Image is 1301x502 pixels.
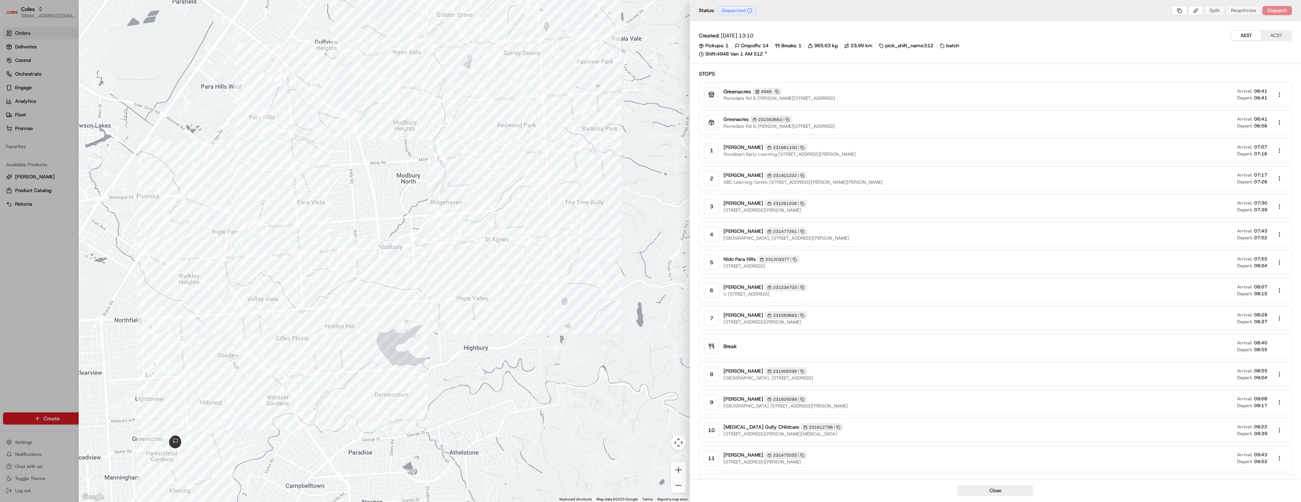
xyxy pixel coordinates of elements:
a: Terms (opens in new tab) [642,497,653,501]
span: Breaks: [781,42,797,49]
span: Greenacres [723,116,748,123]
a: Report a map error [657,497,688,501]
span: [GEOGRAPHIC_DATA], [STREET_ADDRESS][PERSON_NAME] [723,235,849,241]
img: Google [81,492,106,502]
span: Arrival: [1237,256,1253,262]
span: Goodstart Early Learning [STREET_ADDRESS][PERSON_NAME] [723,151,856,157]
span: Depart: [1237,95,1253,101]
span: Depart: [1237,179,1253,185]
span: Map data ©2025 Google [596,497,638,501]
button: Close [958,485,1033,496]
span: [MEDICAL_DATA] Gully Childcare [723,424,799,431]
span: 07:39 [1254,207,1267,213]
span: Depart: [1237,263,1253,269]
div: route_end-rte_XnoFNkZgcSfqbygNVC8WDM [169,435,182,448]
div: 10 [704,423,719,438]
span: [PERSON_NAME] [723,284,763,291]
span: [STREET_ADDRESS][PERSON_NAME][MEDICAL_DATA] [723,431,843,437]
span: Break [723,342,737,350]
span: Arrival: [1237,396,1253,402]
span: 965.63 kg [814,42,838,49]
div: waypoint-rte_XnoFNkZgcSfqbygNVC8WDM [248,218,258,228]
div: waypoint-rte_XnoFNkZgcSfqbygNVC8WDM [581,105,590,115]
a: Open this area in Google Maps (opens a new window) [81,492,106,502]
span: 07:43 [1254,228,1267,234]
span: Pickups: [705,42,724,49]
div: 231829288 [765,395,807,403]
span: 08:40 [1254,340,1267,346]
div: waypoint-rte_XnoFNkZgcSfqbygNVC8WDM [578,141,587,150]
span: 08:04 [1254,263,1267,269]
span: Floriedale Rd & [PERSON_NAME][STREET_ADDRESS] [723,123,835,129]
span: [STREET_ADDRESS][PERSON_NAME] [723,459,807,465]
div: 1 [704,143,719,158]
div: 231583663 [765,311,807,319]
span: Arrival: [1237,144,1253,150]
span: Arrival: [1237,368,1253,374]
div: 231203377 [757,256,800,263]
span: [STREET_ADDRESS][PERSON_NAME] [723,207,807,213]
span: 07:16 [1254,151,1267,157]
span: 08:29 [1254,312,1267,318]
span: 07:07 [1254,144,1267,150]
div: waypoint-rte_XnoFNkZgcSfqbygNVC8WDM [295,217,304,227]
span: [STREET_ADDRESS][PERSON_NAME] [723,319,807,325]
button: AEST [1231,31,1261,40]
span: 06:41 [1254,116,1267,122]
span: Created: [699,32,719,39]
div: 12 [704,479,719,494]
div: waypoint-rte_XnoFNkZgcSfqbygNVC8WDM [276,386,286,396]
div: batch [940,42,959,49]
span: Depart: [1237,375,1253,381]
span: [GEOGRAPHIC_DATA], [STREET_ADDRESS] [723,375,813,381]
span: Depart: [1237,235,1253,241]
span: 08:15 [1254,291,1267,297]
button: Map camera controls [671,435,686,450]
button: Zoom out [671,478,686,493]
span: Nido Para Hills [723,256,756,263]
div: 7 [704,311,719,326]
span: Depart: [1237,347,1253,353]
span: 09:39 [1254,431,1267,437]
span: Arrival: [1237,284,1253,290]
span: ABC Learning Centre [STREET_ADDRESS][PERSON_NAME][PERSON_NAME] [723,179,883,185]
div: pick_shift_name:S12 [879,42,933,49]
div: 231661100 [765,144,807,151]
div: 231612798 [801,423,843,431]
div: Dispatched [717,6,756,15]
span: U [STREET_ADDRESS] [723,291,807,297]
span: Depart: [1237,123,1253,129]
div: 231475555 [765,451,807,459]
div: route_start-rte_XnoFNkZgcSfqbygNVC8WDM [169,436,181,448]
div: 2 [704,171,719,186]
span: 07:55 [1254,256,1267,262]
span: Depart: [1237,151,1253,157]
span: Dropoffs: [741,42,761,49]
span: 09:17 [1254,403,1267,409]
div: 8 [704,367,719,382]
div: 4 [704,227,719,242]
button: Zoom in [671,462,686,477]
button: Keyboard shortcuts [559,497,592,502]
div: waypoint-rte_XnoFNkZgcSfqbygNVC8WDM [274,73,284,82]
span: 08:07 [1254,284,1267,290]
span: Depart: [1237,207,1253,213]
span: [PERSON_NAME] [723,452,763,459]
div: waypoint-rte_XnoFNkZgcSfqbygNVC8WDM [432,243,441,253]
span: Greenacres [723,88,751,95]
span: [GEOGRAPHIC_DATA] [STREET_ADDRESS][PERSON_NAME] [723,403,848,409]
span: Depart: [1237,459,1253,465]
div: 6 [704,283,719,298]
span: 1 [725,42,728,49]
span: 09:04 [1254,375,1267,381]
span: Arrival: [1237,88,1253,94]
h2: Stops [699,70,1292,77]
span: 08:37 [1254,319,1267,325]
div: waypoint-rte_XnoFNkZgcSfqbygNVC8WDM [237,224,247,234]
span: Arrival: [1237,172,1253,178]
div: 231234703 [765,284,807,291]
div: 4948 [753,88,782,95]
div: 3 [704,199,719,214]
div: 231261208 [765,200,807,207]
button: ACST [1261,31,1292,40]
